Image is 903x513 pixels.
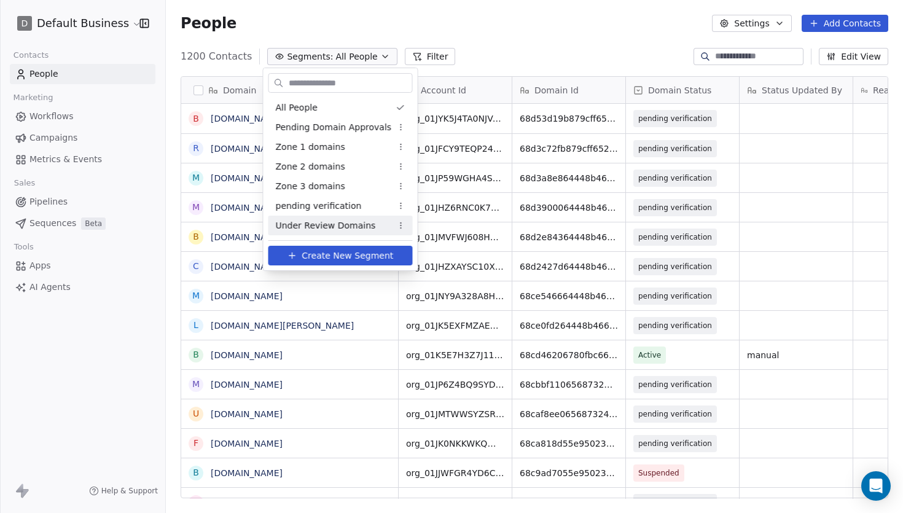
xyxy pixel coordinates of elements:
span: Zone 2 domains [276,160,345,173]
span: Zone 1 domains [276,141,345,154]
button: Create New Segment [268,246,413,265]
span: All People [276,101,318,114]
span: Zone 3 domains [276,180,345,193]
span: Pending Domain Approvals [276,121,392,134]
span: Create New Segment [302,249,393,262]
span: pending verification [276,200,362,213]
span: Under Review Domains [276,219,376,232]
div: Suggestions [268,98,413,235]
